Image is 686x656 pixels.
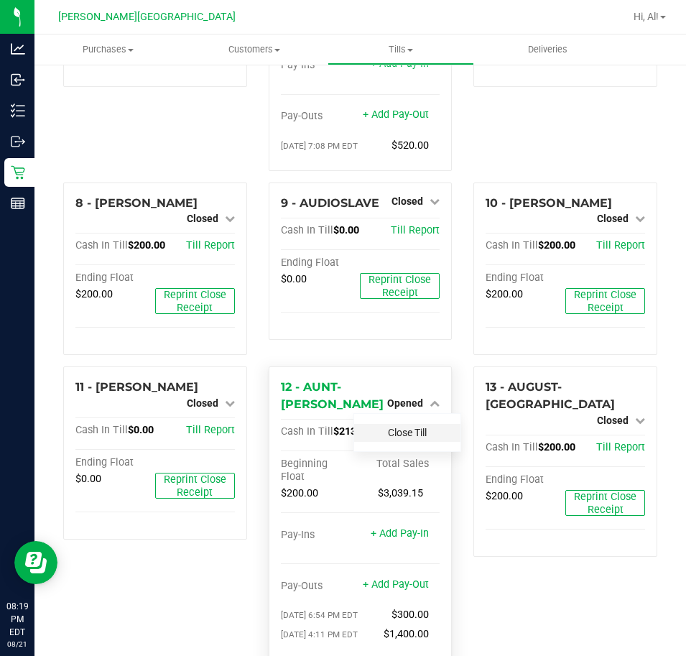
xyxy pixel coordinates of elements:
[486,380,615,411] span: 13 - AUGUST-[GEOGRAPHIC_DATA]
[14,541,57,584] iframe: Resource center
[509,43,587,56] span: Deliveries
[281,610,358,620] span: [DATE] 6:54 PM EDT
[186,239,235,251] a: Till Report
[182,43,327,56] span: Customers
[75,239,128,251] span: Cash In Till
[155,288,235,314] button: Reprint Close Receipt
[281,273,307,285] span: $0.00
[328,43,473,56] span: Tills
[281,487,318,499] span: $200.00
[574,491,636,516] span: Reprint Close Receipt
[388,427,427,438] a: Close Till
[164,473,226,499] span: Reprint Close Receipt
[281,529,361,542] div: Pay-Ins
[486,288,523,300] span: $200.00
[281,380,384,411] span: 12 - AUNT-[PERSON_NAME]
[281,196,379,210] span: 9 - AUDIOSLAVE
[486,239,538,251] span: Cash In Till
[34,43,181,56] span: Purchases
[384,628,429,640] span: $1,400.00
[6,600,28,639] p: 08:19 PM EDT
[181,34,328,65] a: Customers
[486,441,538,453] span: Cash In Till
[565,288,645,314] button: Reprint Close Receipt
[186,424,235,436] a: Till Report
[574,289,636,314] span: Reprint Close Receipt
[75,473,101,485] span: $0.00
[333,224,359,236] span: $0.00
[11,165,25,180] inline-svg: Retail
[597,213,629,224] span: Closed
[328,34,474,65] a: Tills
[538,239,575,251] span: $200.00
[391,139,429,152] span: $520.00
[128,239,165,251] span: $200.00
[75,196,198,210] span: 8 - [PERSON_NAME]
[360,458,440,471] div: Total Sales
[187,213,218,224] span: Closed
[486,490,523,502] span: $200.00
[387,397,423,409] span: Opened
[486,473,565,486] div: Ending Float
[360,273,440,299] button: Reprint Close Receipt
[34,34,181,65] a: Purchases
[486,272,565,285] div: Ending Float
[378,487,423,499] span: $3,039.15
[281,224,333,236] span: Cash In Till
[11,196,25,211] inline-svg: Reports
[11,103,25,118] inline-svg: Inventory
[75,424,128,436] span: Cash In Till
[75,272,155,285] div: Ending Float
[369,274,431,299] span: Reprint Close Receipt
[281,110,361,123] div: Pay-Outs
[281,425,333,438] span: Cash In Till
[281,580,361,593] div: Pay-Outs
[596,239,645,251] a: Till Report
[363,578,429,591] a: + Add Pay-Out
[371,527,429,540] a: + Add Pay-In
[155,473,235,499] button: Reprint Close Receipt
[281,629,358,639] span: [DATE] 4:11 PM EDT
[187,397,218,409] span: Closed
[281,59,361,72] div: Pay-Ins
[634,11,659,22] span: Hi, Al!
[75,380,198,394] span: 11 - [PERSON_NAME]
[164,289,226,314] span: Reprint Close Receipt
[75,288,113,300] span: $200.00
[281,458,361,484] div: Beginning Float
[11,42,25,56] inline-svg: Analytics
[538,441,575,453] span: $200.00
[281,141,358,151] span: [DATE] 7:08 PM EDT
[11,73,25,87] inline-svg: Inbound
[565,490,645,516] button: Reprint Close Receipt
[11,134,25,149] inline-svg: Outbound
[58,11,236,23] span: [PERSON_NAME][GEOGRAPHIC_DATA]
[391,609,429,621] span: $300.00
[391,224,440,236] a: Till Report
[596,441,645,453] a: Till Report
[6,639,28,650] p: 08/21
[333,425,371,438] span: $213.35
[474,34,621,65] a: Deliveries
[363,108,429,121] a: + Add Pay-Out
[128,424,154,436] span: $0.00
[281,257,361,269] div: Ending Float
[75,456,155,469] div: Ending Float
[597,415,629,426] span: Closed
[391,195,423,207] span: Closed
[486,196,612,210] span: 10 - [PERSON_NAME]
